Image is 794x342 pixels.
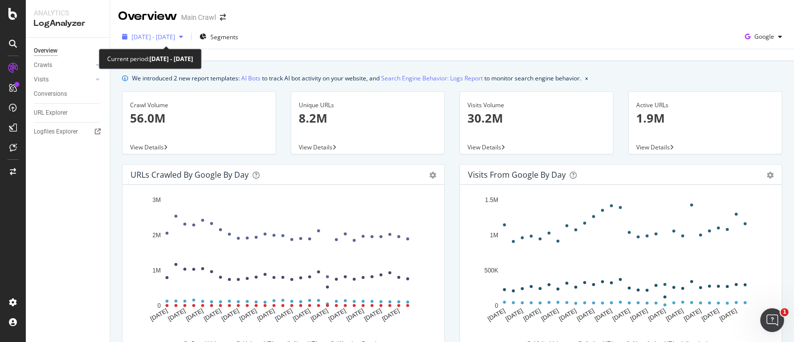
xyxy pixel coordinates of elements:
[636,143,670,151] span: View Details
[34,60,93,70] a: Crawls
[583,71,591,85] button: close banner
[665,307,685,323] text: [DATE]
[467,101,605,110] div: Visits Volume
[647,307,667,323] text: [DATE]
[167,307,187,323] text: [DATE]
[328,307,347,323] text: [DATE]
[490,232,498,239] text: 1M
[292,307,312,323] text: [DATE]
[429,172,436,179] div: gear
[467,143,501,151] span: View Details
[152,232,161,239] text: 2M
[363,307,383,323] text: [DATE]
[34,60,52,70] div: Crawls
[310,307,330,323] text: [DATE]
[34,127,103,137] a: Logfiles Explorer
[576,307,595,323] text: [DATE]
[131,193,432,331] svg: A chart.
[185,307,204,323] text: [DATE]
[594,307,613,323] text: [DATE]
[34,89,103,99] a: Conversions
[34,127,78,137] div: Logfiles Explorer
[34,8,102,18] div: Analytics
[149,55,193,63] b: [DATE] - [DATE]
[130,143,164,151] span: View Details
[149,307,169,323] text: [DATE]
[152,197,161,204] text: 3M
[131,170,249,180] div: URLs Crawled by Google by day
[34,46,103,56] a: Overview
[34,18,102,29] div: LogAnalyzer
[299,110,437,127] p: 8.2M
[485,197,498,204] text: 1.5M
[256,307,276,323] text: [DATE]
[683,307,703,323] text: [DATE]
[132,33,175,41] span: [DATE] - [DATE]
[540,307,560,323] text: [DATE]
[484,267,498,274] text: 500K
[210,33,238,41] span: Segments
[345,307,365,323] text: [DATE]
[238,307,258,323] text: [DATE]
[130,110,268,127] p: 56.0M
[107,53,193,65] div: Current period:
[34,74,93,85] a: Visits
[34,108,103,118] a: URL Explorer
[152,267,161,274] text: 1M
[381,73,483,83] a: Search Engine Behavior: Logs Report
[486,307,506,323] text: [DATE]
[34,74,49,85] div: Visits
[495,302,498,309] text: 0
[767,172,774,179] div: gear
[34,46,58,56] div: Overview
[558,307,578,323] text: [DATE]
[157,302,161,309] text: 0
[636,110,774,127] p: 1.9M
[522,307,542,323] text: [DATE]
[381,307,400,323] text: [DATE]
[781,308,789,316] span: 1
[741,29,786,45] button: Google
[468,193,769,331] svg: A chart.
[504,307,524,323] text: [DATE]
[196,29,242,45] button: Segments
[274,307,294,323] text: [DATE]
[118,29,187,45] button: [DATE] - [DATE]
[636,101,774,110] div: Active URLs
[34,89,67,99] div: Conversions
[760,308,784,332] iframe: Intercom live chat
[220,14,226,21] div: arrow-right-arrow-left
[467,110,605,127] p: 30.2M
[118,8,177,25] div: Overview
[181,12,216,22] div: Main Crawl
[202,307,222,323] text: [DATE]
[299,143,332,151] span: View Details
[34,108,67,118] div: URL Explorer
[220,307,240,323] text: [DATE]
[611,307,631,323] text: [DATE]
[241,73,261,83] a: AI Bots
[299,101,437,110] div: Unique URLs
[718,307,738,323] text: [DATE]
[754,32,774,41] span: Google
[700,307,720,323] text: [DATE]
[468,170,566,180] div: Visits from Google by day
[132,73,581,83] div: We introduced 2 new report templates: to track AI bot activity on your website, and to monitor se...
[122,73,782,83] div: info banner
[629,307,649,323] text: [DATE]
[130,101,268,110] div: Crawl Volume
